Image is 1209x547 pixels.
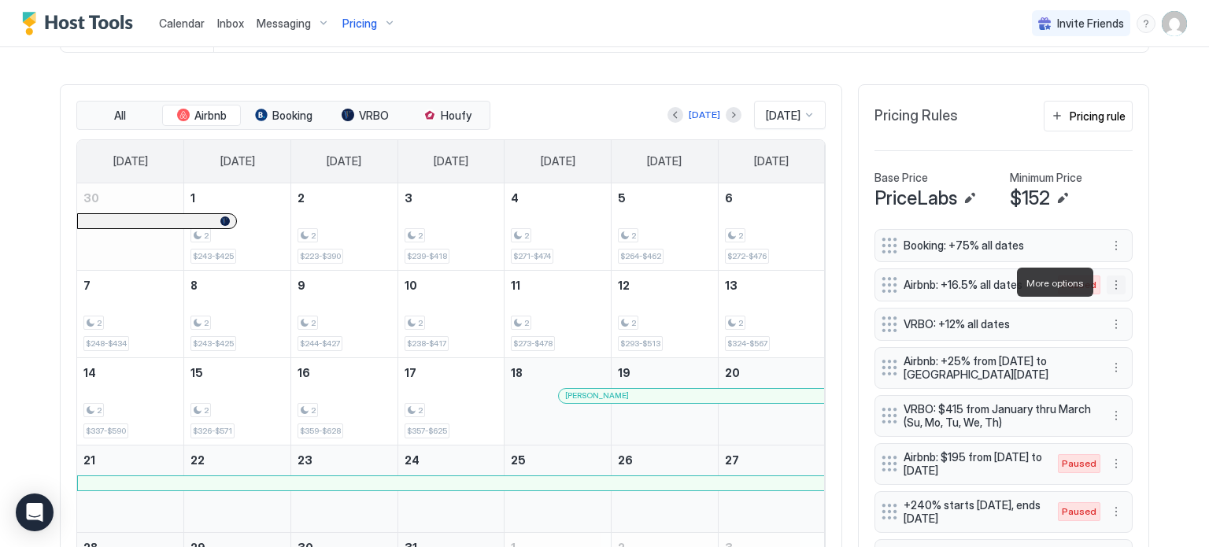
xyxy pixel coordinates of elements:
span: Airbnb: +16.5% all dates [904,278,1042,292]
a: December 2, 2025 [291,183,397,213]
a: Thursday [525,140,591,183]
span: Invite Friends [1057,17,1124,31]
span: Houfy [441,109,471,123]
button: Edit [960,189,979,208]
td: December 6, 2025 [718,183,825,271]
span: $152 [1010,187,1050,210]
span: 3 [405,191,412,205]
td: December 4, 2025 [505,183,612,271]
span: 24 [405,453,420,467]
span: [DATE] [541,154,575,168]
a: Friday [631,140,697,183]
span: 5 [618,191,626,205]
span: 2 [418,231,423,241]
span: 2 [524,318,529,328]
span: $324-$567 [727,338,767,349]
a: December 8, 2025 [184,271,290,300]
span: [DATE] [327,154,361,168]
span: Calendar [159,17,205,30]
span: $271-$474 [513,251,551,261]
span: 12 [618,279,630,292]
td: December 21, 2025 [77,445,184,532]
a: December 19, 2025 [612,358,718,387]
span: $243-$425 [193,338,234,349]
button: More options [1107,406,1126,425]
span: $357-$625 [407,426,447,436]
div: menu [1137,14,1155,33]
td: December 3, 2025 [397,183,505,271]
span: $337-$590 [86,426,126,436]
span: Inbox [217,17,244,30]
span: Base Price [874,171,928,185]
span: 2 [97,318,102,328]
a: December 27, 2025 [719,445,825,475]
span: 11 [511,279,520,292]
span: $264-$462 [620,251,661,261]
span: $248-$434 [86,338,127,349]
span: 25 [511,453,526,467]
span: $243-$425 [193,251,234,261]
span: 17 [405,366,416,379]
td: December 1, 2025 [184,183,291,271]
td: December 16, 2025 [290,357,397,445]
a: December 9, 2025 [291,271,397,300]
td: December 7, 2025 [77,270,184,357]
span: 8 [190,279,198,292]
div: Booking: +75% all dates menu [874,229,1133,262]
a: December 17, 2025 [398,358,505,387]
button: More options [1107,275,1126,294]
div: menu [1107,275,1126,294]
div: menu [1107,358,1126,377]
a: December 15, 2025 [184,358,290,387]
span: 13 [725,279,738,292]
a: December 16, 2025 [291,358,397,387]
span: Paused [1062,456,1096,471]
td: December 24, 2025 [397,445,505,532]
span: [DATE] [113,154,148,168]
span: 10 [405,279,417,292]
td: December 20, 2025 [718,357,825,445]
div: Airbnb: +25% from [DATE] to [GEOGRAPHIC_DATA][DATE] menu [874,347,1133,389]
span: $273-$478 [513,338,553,349]
button: VRBO [326,105,405,127]
a: December 22, 2025 [184,445,290,475]
a: Host Tools Logo [22,12,140,35]
span: 18 [511,366,523,379]
a: December 23, 2025 [291,445,397,475]
a: December 18, 2025 [505,358,611,387]
td: December 2, 2025 [290,183,397,271]
a: November 30, 2025 [77,183,183,213]
div: Pricing rule [1070,108,1126,124]
div: menu [1107,454,1126,473]
a: December 10, 2025 [398,271,505,300]
span: Airbnb: $195 from [DATE] to [DATE] [904,450,1042,478]
span: 22 [190,453,205,467]
span: [DATE] [220,154,255,168]
span: 2 [311,318,316,328]
td: November 30, 2025 [77,183,184,271]
span: 7 [83,279,91,292]
button: More options [1107,502,1126,521]
span: Pricing [342,17,377,31]
td: December 25, 2025 [505,445,612,532]
span: Pricing Rules [874,107,958,125]
div: [PERSON_NAME] [565,390,818,401]
span: 2 [418,405,423,416]
span: $326-$571 [193,426,232,436]
span: PriceLabs [874,187,957,210]
span: [DATE] [766,109,800,123]
span: 2 [204,405,209,416]
a: December 5, 2025 [612,183,718,213]
a: December 12, 2025 [612,271,718,300]
td: December 10, 2025 [397,270,505,357]
a: December 20, 2025 [719,358,825,387]
span: 2 [631,318,636,328]
a: December 14, 2025 [77,358,183,387]
button: More options [1107,358,1126,377]
span: VRBO: $415 from January thru March (Su, Mo, Tu, We, Th) [904,402,1091,430]
td: December 27, 2025 [718,445,825,532]
span: 16 [298,366,310,379]
span: 14 [83,366,96,379]
span: Booking: +75% all dates [904,238,1091,253]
